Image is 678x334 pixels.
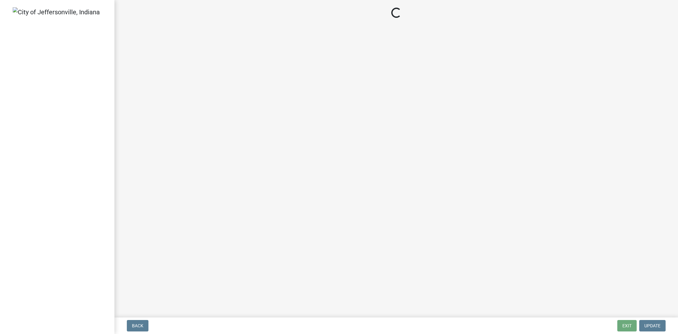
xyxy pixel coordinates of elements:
[644,323,661,328] span: Update
[639,320,666,331] button: Update
[127,320,148,331] button: Back
[617,320,637,331] button: Exit
[132,323,143,328] span: Back
[13,7,100,17] img: City of Jeffersonville, Indiana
